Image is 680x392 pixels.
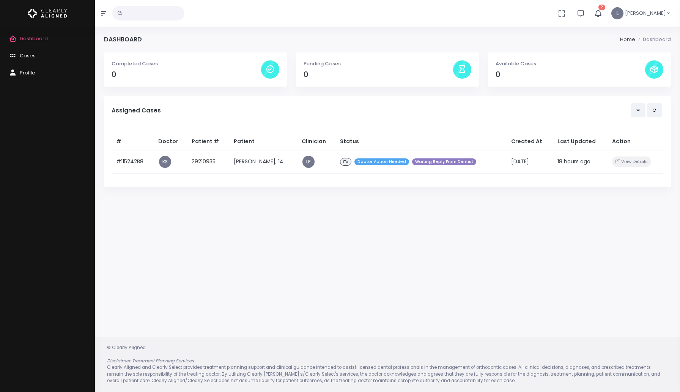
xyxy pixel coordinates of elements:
[112,60,261,68] p: Completed Cases
[553,133,608,150] th: Last Updated
[304,70,453,79] h4: 0
[557,158,590,165] span: 18 hours ago
[20,69,35,76] span: Profile
[335,133,507,150] th: Status
[297,133,335,150] th: Clinician
[354,158,409,166] span: Doctor Action Needed
[159,156,171,168] a: KS
[598,5,605,10] span: 2
[99,345,675,384] div: © Clearly Aligned Clearly Aligned and Clearly Select provides treatment planning support and clin...
[112,107,631,114] h5: Assigned Cases
[302,156,315,168] a: LP
[229,150,297,173] td: [PERSON_NAME], 14
[107,358,194,364] em: Disclaimer: Treatment Planning Services
[612,156,651,167] button: View Details
[187,150,229,173] td: 29210935
[112,70,261,79] h4: 0
[620,36,635,43] li: Home
[20,35,48,42] span: Dashboard
[608,133,663,150] th: Action
[625,9,666,17] span: [PERSON_NAME]
[28,5,67,21] img: Logo Horizontal
[496,70,645,79] h4: 0
[154,133,187,150] th: Doctor
[635,36,671,43] li: Dashboard
[112,150,154,173] td: #115242B8
[507,133,553,150] th: Created At
[412,158,476,166] span: Waiting Reply From Dentist
[611,7,623,19] span: L
[104,36,142,43] h4: Dashboard
[20,52,36,59] span: Cases
[304,60,453,68] p: Pending Cases
[112,133,154,150] th: #
[187,133,229,150] th: Patient #
[511,158,529,165] span: [DATE]
[496,60,645,68] p: Available Cases
[229,133,297,150] th: Patient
